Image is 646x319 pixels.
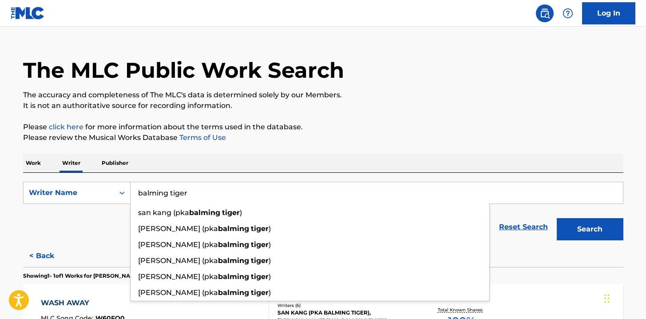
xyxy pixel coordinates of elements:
img: search [539,8,550,19]
span: [PERSON_NAME] (pka [138,256,218,265]
strong: balming [218,272,249,281]
button: < Back [23,245,76,267]
a: Terms of Use [178,133,226,142]
strong: tiger [251,224,269,233]
span: ) [269,288,271,297]
span: ) [269,224,271,233]
a: Log In [582,2,635,24]
div: Help [559,4,577,22]
strong: balming [189,208,220,217]
form: Search Form [23,182,623,245]
div: WASH AWAY [41,298,125,308]
p: Showing 1 - 1 of 1 Works for [PERSON_NAME] (PKA BALMING TIGER) [23,272,202,280]
strong: tiger [222,208,240,217]
span: san kang (pka [138,208,189,217]
strong: tiger [251,256,269,265]
a: Public Search [536,4,554,22]
iframe: Chat Widget [602,276,646,319]
strong: tiger [251,240,269,249]
a: click here [49,123,83,131]
img: help [563,8,573,19]
strong: balming [218,256,249,265]
p: Publisher [99,154,131,172]
p: Work [23,154,44,172]
strong: balming [218,240,249,249]
h1: The MLC Public Work Search [23,57,344,84]
p: Please review the Musical Works Database [23,132,623,143]
span: [PERSON_NAME] (pka [138,224,218,233]
span: ) [240,208,242,217]
span: ) [269,256,271,265]
strong: tiger [251,288,269,297]
button: Search [557,218,623,240]
div: Writers ( 6 ) [277,302,412,309]
p: It is not an authoritative source for recording information. [23,100,623,111]
strong: tiger [251,272,269,281]
span: [PERSON_NAME] (pka [138,272,218,281]
strong: balming [218,288,249,297]
div: Drag [604,285,610,312]
span: [PERSON_NAME] (pka [138,288,218,297]
p: The accuracy and completeness of The MLC's data is determined solely by our Members. [23,90,623,100]
img: MLC Logo [11,7,45,20]
span: ) [269,272,271,281]
p: Total Known Shares: [438,307,485,313]
strong: balming [218,224,249,233]
span: [PERSON_NAME] (pka [138,240,218,249]
p: Please for more information about the terms used in the database. [23,122,623,132]
a: Reset Search [495,217,552,237]
div: Writer Name [29,187,109,198]
span: ) [269,240,271,249]
p: Writer [59,154,83,172]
